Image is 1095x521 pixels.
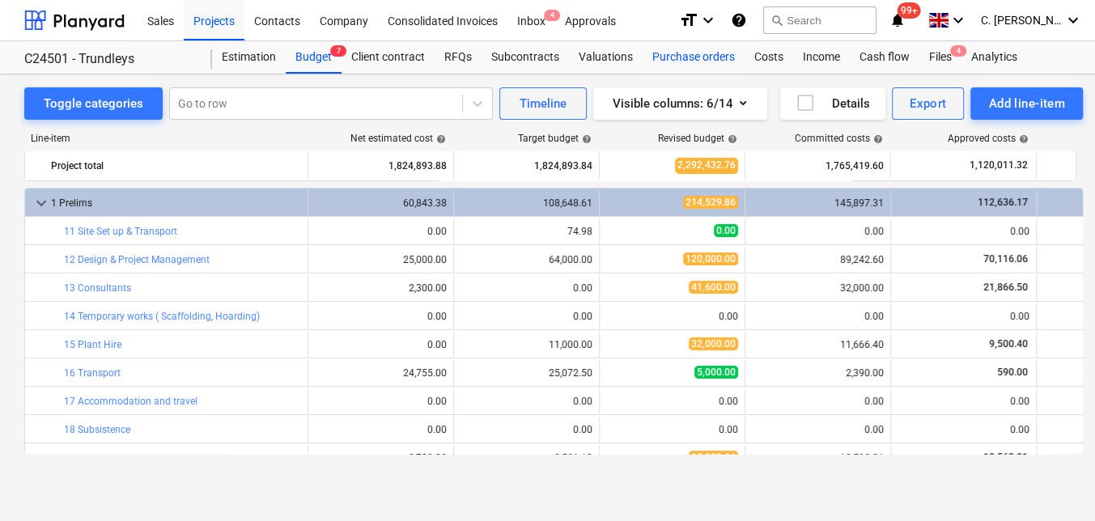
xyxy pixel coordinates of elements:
[724,134,737,144] span: help
[770,14,783,27] span: search
[982,451,1029,463] span: 10,563.21
[482,41,569,74] a: Subcontracts
[212,41,286,74] a: Estimation
[460,452,592,464] div: 8,501.13
[982,253,1029,265] span: 70,116.06
[315,396,447,407] div: 0.00
[898,226,1029,237] div: 0.00
[32,193,51,213] span: keyboard_arrow_down
[745,41,793,74] a: Costs
[948,133,1029,144] div: Approved costs
[689,337,738,350] span: 32,000.00
[780,87,885,120] button: Details
[460,396,592,407] div: 0.00
[919,41,961,74] div: Files
[44,93,143,114] div: Toggle categories
[795,133,883,144] div: Committed costs
[910,93,947,114] div: Export
[981,14,1062,27] span: C. [PERSON_NAME]
[898,424,1029,435] div: 0.00
[970,87,1083,120] button: Add line-item
[24,51,193,68] div: C24501 - Trundleys
[752,197,884,209] div: 145,897.31
[683,196,738,209] span: 214,529.86
[315,424,447,435] div: 0.00
[569,41,643,74] a: Valuations
[714,224,738,237] span: 0.00
[892,87,965,120] button: Export
[976,197,1029,208] span: 112,636.17
[961,41,1027,74] a: Analytics
[689,451,738,464] span: 15,929.86
[606,311,738,322] div: 0.00
[460,282,592,294] div: 0.00
[460,153,592,179] div: 1,824,893.84
[752,254,884,265] div: 89,242.60
[315,197,447,209] div: 60,843.38
[460,254,592,265] div: 64,000.00
[898,311,1029,322] div: 0.00
[51,190,301,216] div: 1 Prelims
[518,133,592,144] div: Target budget
[850,41,919,74] a: Cash flow
[752,282,884,294] div: 32,000.00
[752,226,884,237] div: 0.00
[731,11,747,30] i: Knowledge base
[1016,134,1029,144] span: help
[752,367,884,379] div: 2,390.00
[330,45,346,57] span: 7
[24,87,163,120] button: Toggle categories
[350,133,446,144] div: Net estimated cost
[64,254,210,265] a: 12 Design & Project Management
[520,93,567,114] div: Timeline
[64,396,197,407] a: 17 Accommodation and travel
[460,367,592,379] div: 25,072.50
[51,153,301,179] div: Project total
[499,87,587,120] button: Timeline
[919,41,961,74] a: Files4
[613,93,748,114] div: Visible columns : 6/14
[870,134,883,144] span: help
[683,252,738,265] span: 120,000.00
[433,134,446,144] span: help
[315,153,447,179] div: 1,824,893.88
[675,158,738,173] span: 2,292,432.76
[796,93,869,114] div: Details
[898,396,1029,407] div: 0.00
[460,197,592,209] div: 108,648.61
[950,45,966,57] span: 4
[752,339,884,350] div: 11,666.40
[435,41,482,74] a: RFQs
[606,424,738,435] div: 0.00
[752,396,884,407] div: 0.00
[315,254,447,265] div: 25,000.00
[968,159,1029,172] span: 1,120,011.32
[460,339,592,350] div: 11,000.00
[315,339,447,350] div: 0.00
[64,452,138,464] a: 19 Consumables
[286,41,342,74] a: Budget7
[579,134,592,144] span: help
[698,11,718,30] i: keyboard_arrow_down
[679,11,698,30] i: format_size
[460,226,592,237] div: 74.98
[763,6,876,34] button: Search
[987,338,1029,349] span: 9,500.40
[544,10,560,21] span: 4
[995,366,1029,378] span: 590.00
[315,311,447,322] div: 0.00
[606,396,738,407] div: 0.00
[694,366,738,379] span: 5,000.00
[643,41,745,74] div: Purchase orders
[64,226,177,237] a: 11 Site Set up & Transport
[24,133,308,144] div: Line-item
[315,452,447,464] div: 8,788.38
[752,424,884,435] div: 0.00
[342,41,435,74] a: Client contract
[315,367,447,379] div: 24,755.00
[689,281,738,294] span: 41,600.00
